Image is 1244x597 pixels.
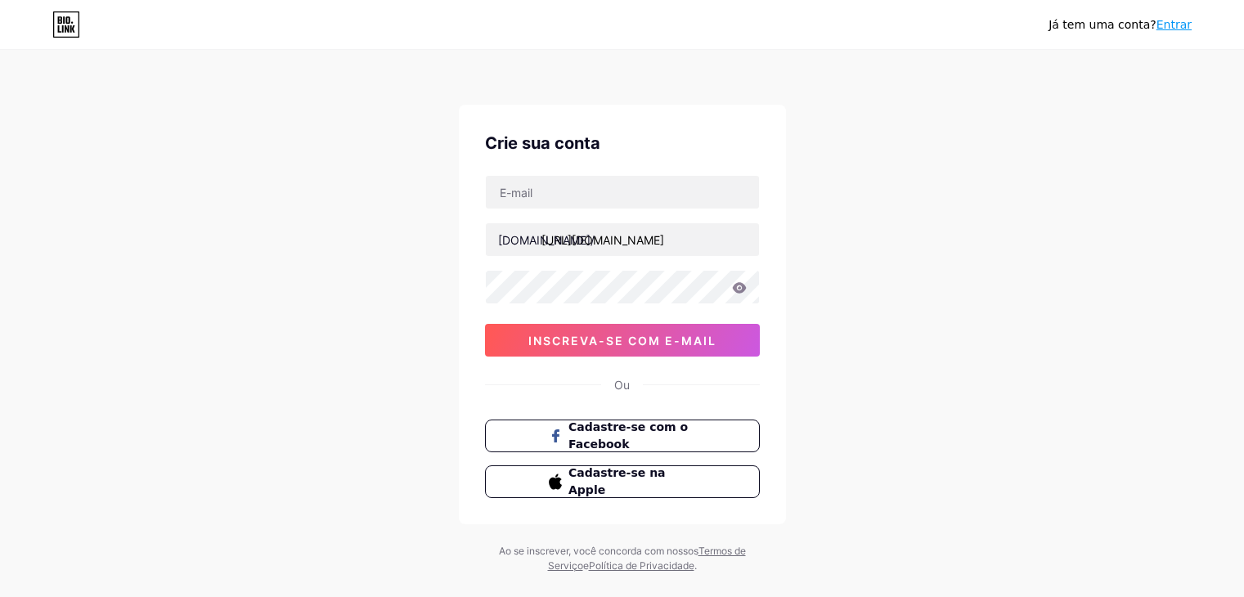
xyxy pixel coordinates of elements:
font: Cadastre-se com o Facebook [568,420,688,451]
font: Ou [614,378,630,392]
input: E-mail [486,176,759,209]
font: [DOMAIN_NAME]/ [498,233,595,247]
font: e [583,559,589,572]
input: nome de usuário [486,223,759,256]
button: Cadastre-se com o Facebook [485,420,760,452]
a: Política de Privacidade [589,559,694,572]
font: . [694,559,697,572]
font: Cadastre-se na Apple [568,466,666,496]
font: inscreva-se com e-mail [528,334,716,348]
button: inscreva-se com e-mail [485,324,760,357]
button: Cadastre-se na Apple [485,465,760,498]
font: Já tem uma conta? [1049,18,1156,31]
font: Ao se inscrever, você concorda com nossos [499,545,698,557]
a: Entrar [1156,18,1192,31]
font: Crie sua conta [485,133,600,153]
